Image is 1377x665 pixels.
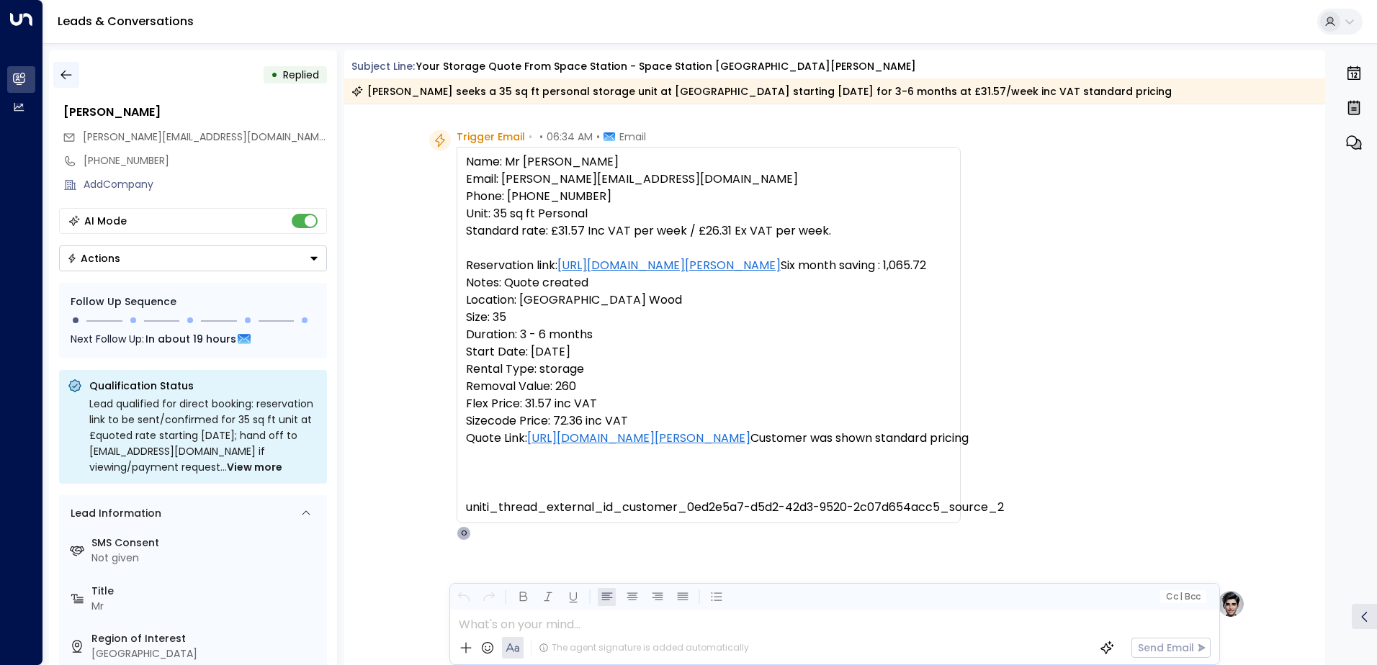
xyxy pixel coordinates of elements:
[1165,592,1200,602] span: Cc Bcc
[454,588,472,606] button: Undo
[480,588,498,606] button: Redo
[351,59,415,73] span: Subject Line:
[457,526,471,540] div: O
[91,584,321,599] label: Title
[529,130,532,144] span: •
[619,130,646,144] span: Email
[557,257,781,274] a: [URL][DOMAIN_NAME][PERSON_NAME]
[539,130,543,144] span: •
[83,130,328,144] span: [PERSON_NAME][EMAIL_ADDRESS][DOMAIN_NAME]
[416,59,916,74] div: Your storage quote from Space Station - Space Station [GEOGRAPHIC_DATA][PERSON_NAME]
[91,551,321,566] div: Not given
[67,252,120,265] div: Actions
[84,214,127,228] div: AI Mode
[457,130,525,144] span: Trigger Email
[89,379,318,393] p: Qualification Status
[91,631,321,646] label: Region of Interest
[547,130,593,144] span: 06:34 AM
[227,459,282,475] span: View more
[91,646,321,661] div: [GEOGRAPHIC_DATA]
[1180,592,1183,602] span: |
[283,68,319,82] span: Replied
[271,62,278,88] div: •
[91,599,321,614] div: Mr
[71,331,315,347] div: Next Follow Up:
[84,153,327,168] div: [PHONE_NUMBER]
[59,245,327,271] div: Button group with a nested menu
[84,177,327,192] div: AddCompany
[539,641,749,654] div: The agent signature is added automatically
[1216,589,1245,618] img: profile-logo.png
[71,294,315,309] div: Follow Up Sequence
[466,153,951,516] pre: Name: Mr [PERSON_NAME] Email: [PERSON_NAME][EMAIL_ADDRESS][DOMAIN_NAME] Phone: [PHONE_NUMBER] Uni...
[527,430,750,447] a: [URL][DOMAIN_NAME][PERSON_NAME]
[91,535,321,551] label: SMS Consent
[83,130,327,145] span: robert.robinson225@gmail.com
[63,104,327,121] div: [PERSON_NAME]
[596,130,600,144] span: •
[351,84,1172,99] div: [PERSON_NAME] seeks a 35 sq ft personal storage unit at [GEOGRAPHIC_DATA] starting [DATE] for 3-6...
[58,13,194,30] a: Leads & Conversations
[1160,590,1206,604] button: Cc|Bcc
[145,331,236,347] span: In about 19 hours
[66,506,161,521] div: Lead Information
[59,245,327,271] button: Actions
[89,396,318,475] div: Lead qualified for direct booking: reservation link to be sent/confirmed for 35 sq ft unit at £qu...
